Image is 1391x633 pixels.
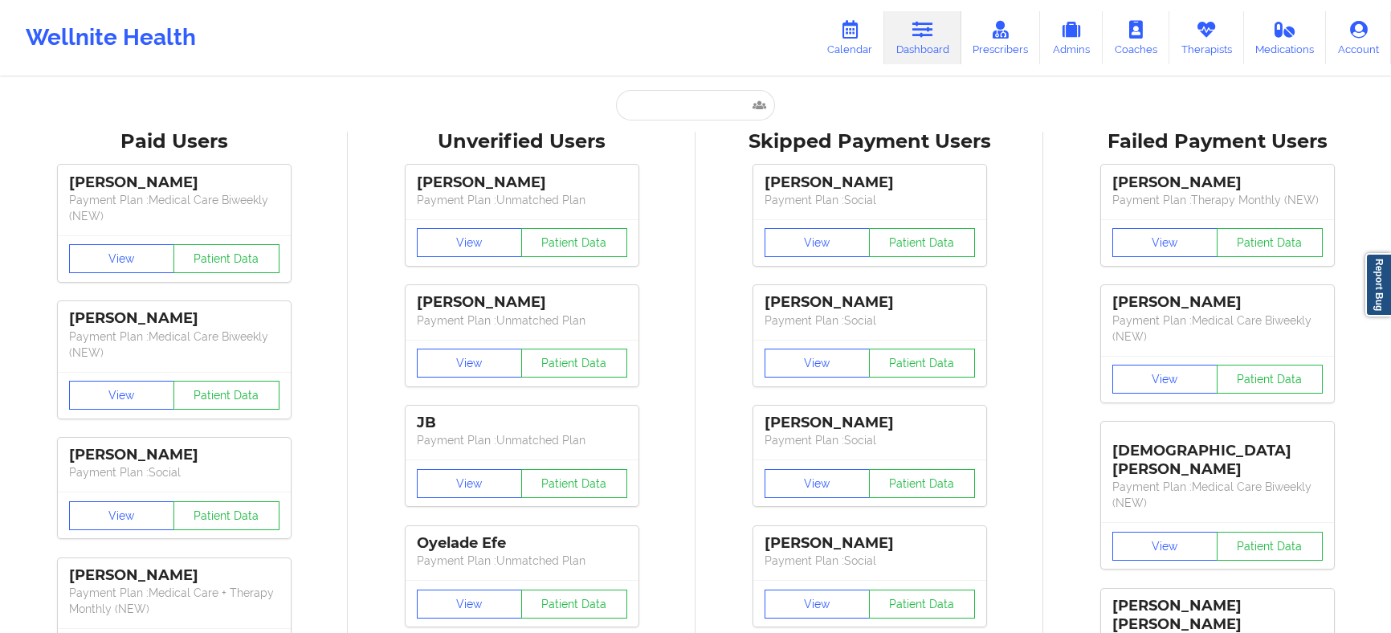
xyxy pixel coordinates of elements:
[1112,293,1323,312] div: [PERSON_NAME]
[417,432,627,448] p: Payment Plan : Unmatched Plan
[417,174,627,192] div: [PERSON_NAME]
[765,174,975,192] div: [PERSON_NAME]
[765,349,871,378] button: View
[1112,192,1323,208] p: Payment Plan : Therapy Monthly (NEW)
[1112,228,1218,257] button: View
[1217,532,1323,561] button: Patient Data
[173,501,279,530] button: Patient Data
[1365,253,1391,316] a: Report Bug
[765,432,975,448] p: Payment Plan : Social
[765,469,871,498] button: View
[765,228,871,257] button: View
[417,349,523,378] button: View
[69,329,279,361] p: Payment Plan : Medical Care Biweekly (NEW)
[1054,129,1380,154] div: Failed Payment Users
[1217,228,1323,257] button: Patient Data
[359,129,684,154] div: Unverified Users
[417,590,523,619] button: View
[1040,11,1103,64] a: Admins
[521,590,627,619] button: Patient Data
[521,228,627,257] button: Patient Data
[1103,11,1169,64] a: Coaches
[417,228,523,257] button: View
[884,11,961,64] a: Dashboard
[417,293,627,312] div: [PERSON_NAME]
[69,585,279,617] p: Payment Plan : Medical Care + Therapy Monthly (NEW)
[417,469,523,498] button: View
[1112,174,1323,192] div: [PERSON_NAME]
[765,312,975,329] p: Payment Plan : Social
[417,192,627,208] p: Payment Plan : Unmatched Plan
[69,309,279,328] div: [PERSON_NAME]
[765,293,975,312] div: [PERSON_NAME]
[173,244,279,273] button: Patient Data
[69,446,279,464] div: [PERSON_NAME]
[417,414,627,432] div: JB
[869,469,975,498] button: Patient Data
[69,381,175,410] button: View
[11,129,337,154] div: Paid Users
[69,566,279,585] div: [PERSON_NAME]
[69,174,279,192] div: [PERSON_NAME]
[69,464,279,480] p: Payment Plan : Social
[869,228,975,257] button: Patient Data
[69,244,175,273] button: View
[417,553,627,569] p: Payment Plan : Unmatched Plan
[1112,532,1218,561] button: View
[521,469,627,498] button: Patient Data
[765,192,975,208] p: Payment Plan : Social
[173,381,279,410] button: Patient Data
[521,349,627,378] button: Patient Data
[417,534,627,553] div: Oyelade Efe
[1326,11,1391,64] a: Account
[1169,11,1244,64] a: Therapists
[1244,11,1327,64] a: Medications
[765,590,871,619] button: View
[417,312,627,329] p: Payment Plan : Unmatched Plan
[1112,479,1323,511] p: Payment Plan : Medical Care Biweekly (NEW)
[765,534,975,553] div: [PERSON_NAME]
[1112,312,1323,345] p: Payment Plan : Medical Care Biweekly (NEW)
[815,11,884,64] a: Calendar
[961,11,1041,64] a: Prescribers
[707,129,1032,154] div: Skipped Payment Users
[1217,365,1323,394] button: Patient Data
[869,349,975,378] button: Patient Data
[69,501,175,530] button: View
[1112,430,1323,479] div: [DEMOGRAPHIC_DATA][PERSON_NAME]
[869,590,975,619] button: Patient Data
[1112,365,1218,394] button: View
[765,414,975,432] div: [PERSON_NAME]
[69,192,279,224] p: Payment Plan : Medical Care Biweekly (NEW)
[765,553,975,569] p: Payment Plan : Social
